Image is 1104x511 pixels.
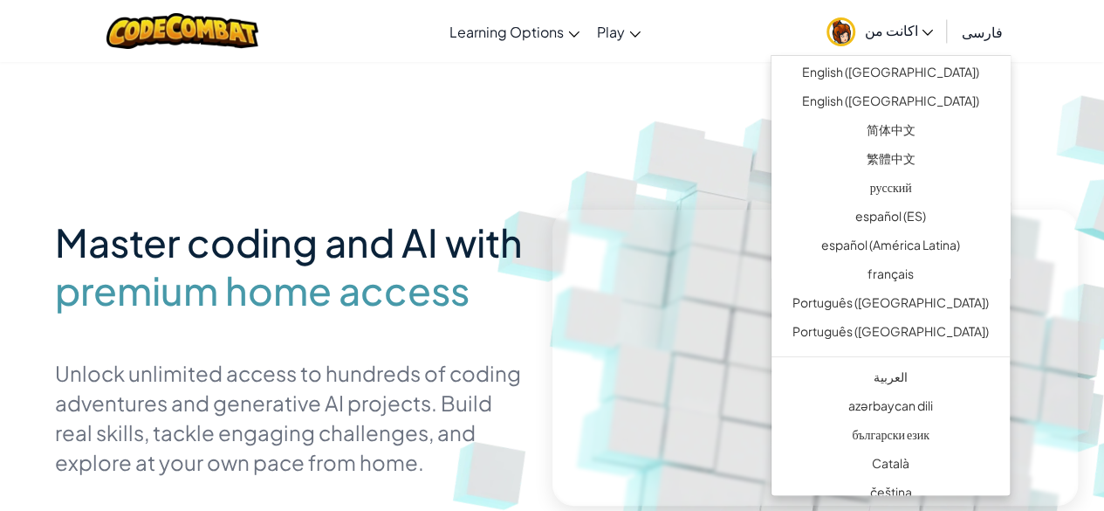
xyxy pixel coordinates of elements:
a: Português ([GEOGRAPHIC_DATA]) [771,291,1010,320]
a: čeština [771,480,1010,509]
a: русский [771,176,1010,204]
a: azərbaycan dili [771,394,1010,423]
a: Català [771,452,1010,480]
img: avatar [826,17,855,46]
a: فارسی [952,8,1011,55]
p: Unlock unlimited access to hundreds of coding adventures and generative AI projects. Build real s... [55,358,526,477]
a: Learning Options [441,8,588,55]
a: English ([GEOGRAPHIC_DATA]) [771,60,1010,89]
span: فارسی [961,23,1002,41]
a: 简体中文 [771,118,1010,147]
a: Português ([GEOGRAPHIC_DATA]) [771,320,1010,349]
span: Learning Options [449,23,564,41]
a: Play [588,8,649,55]
span: Master coding and AI with [55,218,523,266]
a: français [771,262,1010,291]
a: български език [771,423,1010,452]
span: premium home access [55,266,470,314]
span: Play [597,23,625,41]
a: español (ES) [771,204,1010,233]
a: العربية [771,365,1010,394]
a: 繁體中文 [771,147,1010,176]
img: CodeCombat logo [106,13,259,49]
span: اکانت من [864,21,933,39]
a: español (América Latina) [771,233,1010,262]
a: English ([GEOGRAPHIC_DATA]) [771,89,1010,118]
a: اکانت من [818,3,942,59]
